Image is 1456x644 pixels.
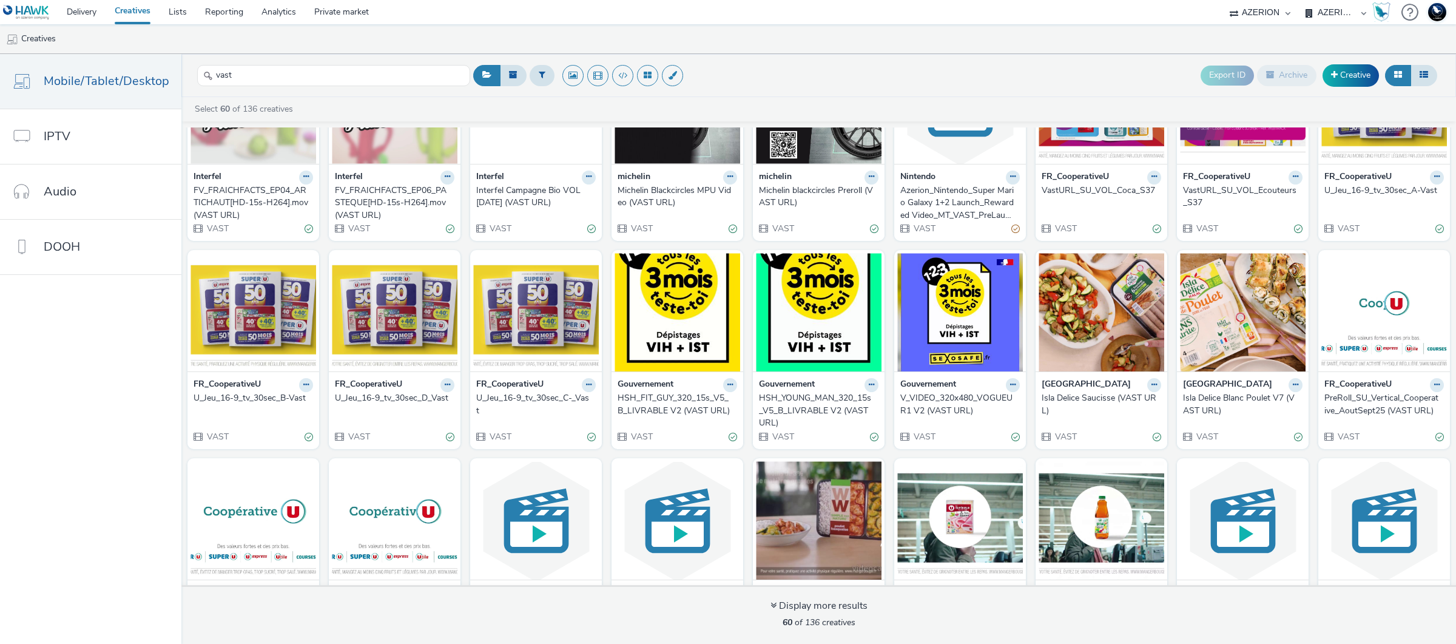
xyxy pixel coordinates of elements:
strong: michelin [759,171,792,185]
strong: Gouvernement [900,378,956,392]
a: Michelin Blackcircles MPU Video (VAST URL) [618,185,737,209]
a: HSH_YOUNG_MAN_320_15s_V5_B_LIVRABLE V2 (VAST URL) [759,392,878,429]
span: VAST [488,223,511,234]
img: PreRoll_SU_Vertical_PrixCoutant_AoutSept25 (VAST URL) visual [190,461,316,580]
img: U_Jeu_16-9_tv_30sec_B-Vast visual [190,253,316,371]
span: VAST [347,223,370,234]
span: VAST [1336,223,1360,234]
div: Isla Delice Saucisse (VAST URL) [1042,392,1156,417]
div: Azerion_Nintendo_Super Mario Galaxy 1+2 Launch_Rewarded Video_MT_VAST_PreLaunch_16/09-01/10 [900,185,1015,222]
strong: FR_CooperativeU [1324,378,1392,392]
a: Isla Delice Blanc Poulet V7 (VAST URL) [1183,392,1303,417]
img: HSH_YOUNG_MAN_320_15s_V5_B_LIVRABLE V2 (VAST URL) visual [756,253,881,371]
div: Valid [1435,430,1444,443]
div: U_Jeu_16-9_tv_30sec_A-Vast [1324,185,1439,197]
img: Vast_V2_Jusdepommes visual [473,461,599,580]
input: Search... [197,65,470,86]
div: Valid [729,223,737,236]
a: FV_FRAICHFACTS_EP06_PASTEQUE[HD-15s-H264].mov (VAST URL) [335,185,454,222]
span: VAST [1336,431,1360,442]
img: U_Jeu_16-9_tv_30sec_C-_Vast visual [473,253,599,371]
div: Valid [870,223,878,236]
span: IPTV [44,127,70,145]
div: Isla Delice Blanc Poulet V7 (VAST URL) [1183,392,1298,417]
div: Valid [587,223,596,236]
span: VAST [1195,223,1218,234]
strong: Gouvernement [618,378,673,392]
img: HSH_FIT_GUY_320_15s_V5_B_LIVRABLE V2 (VAST URL) visual [615,253,740,371]
a: Michelin blackcircles Preroll (VAST URL) [759,185,878,209]
a: Interfel Campagne Bio VOL [DATE] (VAST URL) [476,185,596,209]
div: Valid [1011,430,1020,443]
span: VAST [912,431,935,442]
strong: michelin [618,171,650,185]
strong: Gouvernement [759,378,815,392]
img: Vast Xpln 1 visual [1321,461,1447,580]
strong: Interfel [476,171,504,185]
div: HSH_YOUNG_MAN_320_15s_V5_B_LIVRABLE V2 (VAST URL) [759,392,874,429]
span: of 136 creatives [783,617,855,628]
img: VOL_jambon V2(VAST URL) visual [897,461,1023,580]
button: Grid [1385,65,1411,86]
strong: 60 [783,617,792,628]
span: VAST [630,431,653,442]
div: Michelin blackcircles Preroll (VAST URL) [759,185,874,209]
div: FV_FRAICHFACTS_EP06_PASTEQUE[HD-15s-H264].mov (VAST URL) [335,185,450,222]
div: Valid [446,430,454,443]
span: Mobile/Tablet/Desktop [44,72,169,90]
button: Table [1410,65,1437,86]
button: Export ID [1201,66,1254,85]
strong: FR_CooperativeU [1324,171,1392,185]
a: Creative [1323,64,1379,86]
span: VAST [347,431,370,442]
div: Valid [870,430,878,443]
div: Michelin Blackcircles MPU Video (VAST URL) [618,185,732,209]
div: VastURL_SU_VOL_Coca_S37 [1042,185,1156,197]
span: VAST [771,223,794,234]
strong: Nintendo [900,171,935,185]
div: U_Jeu_16-9_tv_30sec_C-_Vast [476,392,591,417]
a: VastURL_SU_VOL_Coca_S37 [1042,185,1161,197]
img: PreRoll_SU_Vertical_Cooperative_AoutSept25 (VAST URL) visual [1321,253,1447,371]
img: Hawk Academy [1372,2,1390,22]
a: PreRoll_SU_Vertical_Cooperative_AoutSept25 (VAST URL) [1324,392,1444,417]
span: VAST [488,431,511,442]
img: VOL_Jusdepommes_V2(VAST URL) visual [1039,461,1164,580]
a: FV_FRAICHFACTS_EP04_ARTICHAUT[HD-15s-H264].mov (VAST URL) [194,185,313,222]
strong: [GEOGRAPHIC_DATA] [1042,378,1131,392]
strong: 60 [220,103,230,115]
a: Azerion_Nintendo_Super Mario Galaxy 1+2 Launch_Rewarded Video_MT_VAST_PreLaunch_16/09-01/10 [900,185,1020,222]
img: U_Jeu_16-9_tv_30sec_D_Vast visual [332,253,457,371]
span: VAST [1054,431,1077,442]
div: VastURL_SU_VOL_Ecouteurs_S37 [1183,185,1298,209]
img: undefined Logo [3,5,50,20]
a: Isla Delice Saucisse (VAST URL) [1042,392,1161,417]
div: HSH_FIT_GUY_320_15s_V5_B_LIVRABLE V2 (VAST URL) [618,392,732,417]
div: Valid [305,223,313,236]
span: VAST [1054,223,1077,234]
span: DOOH [44,238,80,256]
div: Interfel Campagne Bio VOL [DATE] (VAST URL) [476,185,591,209]
img: mobile [6,33,18,46]
img: Isla Delice Blanc Poulet V7 (VAST URL) visual [1180,253,1306,371]
strong: FR_CooperativeU [335,378,402,392]
div: U_Jeu_16-9_tv_30sec_D_Vast [335,392,450,404]
strong: FR_CooperativeU [1042,171,1109,185]
a: U_Jeu_16-9_tv_30sec_B-Vast [194,392,313,404]
a: VastURL_SU_VOL_Ecouteurs_S37 [1183,185,1303,209]
a: Select of 136 creatives [194,103,298,115]
div: Valid [305,430,313,443]
div: Partially valid [1011,223,1020,236]
div: Valid [446,223,454,236]
a: U_Jeu_16-9_tv_30sec_C-_Vast [476,392,596,417]
strong: FR_CooperativeU [1183,171,1250,185]
img: Vast Xpln 2 visual [1180,461,1306,580]
a: Hawk Academy [1372,2,1395,22]
a: HSH_FIT_GUY_320_15s_V5_B_LIVRABLE V2 (VAST URL) [618,392,737,417]
img: WW_Flag_New_Logo_164-FR_BVSV_MARI_FLWW_0006_020_F-16x9-20s-French-MARIE-WW_Flag_New_Logo_164-Pris... [756,461,881,580]
strong: [GEOGRAPHIC_DATA] [1183,378,1272,392]
span: VAST [1195,431,1218,442]
a: U_Jeu_16-9_tv_30sec_A-Vast [1324,185,1444,197]
div: PreRoll_SU_Vertical_Cooperative_AoutSept25 (VAST URL) [1324,392,1439,417]
span: VAST [206,223,229,234]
